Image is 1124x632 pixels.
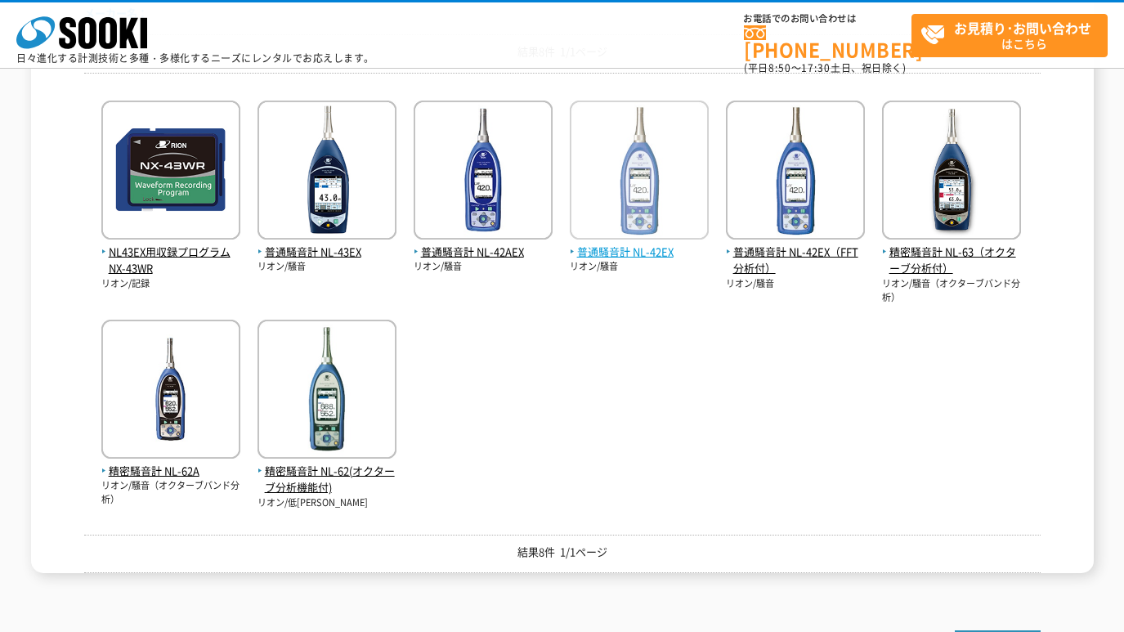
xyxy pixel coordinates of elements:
span: 普通騒音計 NL-43EX [257,244,396,261]
p: リオン/記録 [101,277,240,291]
a: NL43EX用収録プログラム NX-43WR [101,226,240,277]
a: 精密騒音計 NL-62A [101,446,240,480]
p: リオン/騒音 [570,260,709,274]
img: NX-43WR [101,101,240,244]
span: 精密騒音計 NL-63（オクターブ分析付） [882,244,1021,278]
p: 結果8件 1/1ページ [84,544,1041,561]
span: 普通騒音計 NL-42EX（FFT分析付） [726,244,865,278]
p: リオン/騒音 [414,260,553,274]
span: NL43EX用収録プログラム NX-43WR [101,244,240,278]
span: はこちら [920,15,1107,56]
img: NL-43EX [257,101,396,244]
img: NL-62A [101,320,240,463]
a: 精密騒音計 NL-63（オクターブ分析付） [882,226,1021,277]
p: リオン/騒音（オクターブバンド分析） [882,277,1021,304]
p: リオン/低[PERSON_NAME] [257,496,396,510]
a: 普通騒音計 NL-42AEX [414,226,553,261]
img: NL-42AEX [414,101,553,244]
img: NL-42EX [570,101,709,244]
span: 普通騒音計 NL-42AEX [414,244,553,261]
a: お見積り･お問い合わせはこちら [911,14,1108,57]
p: リオン/騒音（オクターブバンド分析） [101,479,240,506]
a: 普通騒音計 NL-42EX [570,226,709,261]
img: NL-42EX（FFT分析付） [726,101,865,244]
span: 精密騒音計 NL-62A [101,463,240,480]
p: リオン/騒音 [257,260,396,274]
img: NL-62(オクターブ分析機能付) [257,320,396,463]
span: 8:50 [768,61,791,75]
a: [PHONE_NUMBER] [744,25,911,59]
span: 精密騒音計 NL-62(オクターブ分析機能付) [257,463,396,497]
span: 普通騒音計 NL-42EX [570,244,709,261]
strong: お見積り･お問い合わせ [954,18,1091,38]
a: 普通騒音計 NL-43EX [257,226,396,261]
span: (平日 ～ 土日、祝日除く) [744,61,906,75]
span: 17:30 [801,61,831,75]
img: NL-63（オクターブ分析付） [882,101,1021,244]
a: 普通騒音計 NL-42EX（FFT分析付） [726,226,865,277]
p: 日々進化する計測技術と多種・多様化するニーズにレンタルでお応えします。 [16,53,374,63]
a: 精密騒音計 NL-62(オクターブ分析機能付) [257,446,396,496]
p: リオン/騒音 [726,277,865,291]
span: お電話でのお問い合わせは [744,14,911,24]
